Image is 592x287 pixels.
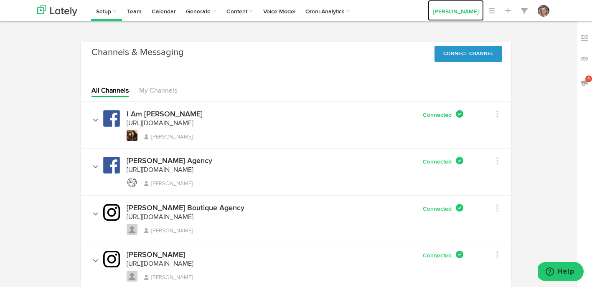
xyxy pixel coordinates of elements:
[127,120,193,127] a: [URL][DOMAIN_NAME]
[585,76,592,82] span: 4
[580,34,589,42] img: keywords_off.svg
[434,46,502,62] button: Connect Channel
[538,262,584,283] iframe: Opens a widget where you can find more information
[144,134,193,140] span: [PERSON_NAME]
[580,55,589,63] img: links_off.svg
[144,275,193,280] span: [PERSON_NAME]
[127,204,244,212] h4: [PERSON_NAME] Boutique Agency
[127,157,212,165] h4: [PERSON_NAME] Agency
[103,251,120,267] img: instagram.svg
[127,177,137,188] img: picture
[127,251,185,259] h4: [PERSON_NAME]
[127,271,137,282] img: avatar_blank.jpg
[127,130,137,141] img: picture
[91,46,184,59] h3: Channels & Messaging
[103,157,120,174] img: facebook.svg
[127,214,193,221] a: [URL][DOMAIN_NAME]
[139,88,177,94] a: My Channels
[127,224,137,235] img: avatar_blank.jpg
[127,167,193,174] a: [URL][DOMAIN_NAME]
[127,111,203,118] h4: I Am [PERSON_NAME]
[91,88,129,94] a: All Channels
[423,159,454,165] span: Connected
[144,181,193,186] span: [PERSON_NAME]
[423,253,454,259] span: Connected
[423,112,454,118] span: Connected
[538,5,549,17] img: OhcUycdS6u5e6MDkMfFl
[144,228,193,234] span: [PERSON_NAME]
[103,110,120,127] img: facebook.svg
[37,5,77,16] img: logo_lately_bg_light.svg
[423,206,454,212] span: Connected
[103,204,120,221] img: instagram.svg
[580,78,589,87] img: announcements_off.svg
[127,261,193,267] a: [URL][DOMAIN_NAME]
